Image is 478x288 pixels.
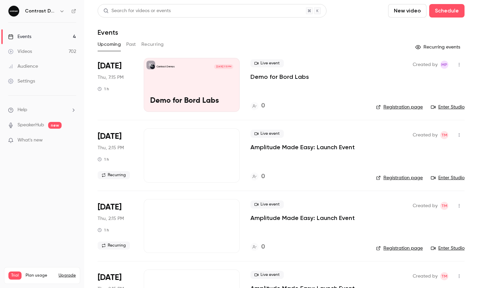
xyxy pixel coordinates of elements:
span: Thu, 2:15 PM [98,145,124,151]
span: Recurring [98,242,130,250]
span: Plan usage [26,273,55,278]
div: 1 h [98,157,109,162]
button: Recurring [141,39,164,50]
a: SpeakerHub [18,122,44,129]
span: Recurring [98,171,130,179]
span: Tim Minton [440,272,448,280]
button: Schedule [429,4,465,18]
a: Amplitude Made Easy: Launch Event [250,143,355,151]
a: Registration page [376,174,423,181]
div: 1 h [98,227,109,233]
button: Recurring events [412,42,465,53]
button: Upcoming [98,39,121,50]
h6: Contrast Demos [25,8,57,14]
h4: 0 [261,243,265,252]
a: Demo for Bord Labs [250,73,309,81]
a: Amplitude Made Easy: Launch Event [250,214,355,222]
span: Maxim Poulsen [440,61,448,69]
span: [DATE] [98,131,122,142]
div: 1 h [98,86,109,92]
div: Audience [8,63,38,70]
button: New video [388,4,426,18]
a: Enter Studio [431,245,465,252]
a: 0 [250,243,265,252]
span: TM [441,131,447,139]
span: Trial [8,271,22,280]
span: [DATE] [98,202,122,213]
span: Tim Minton [440,202,448,210]
a: 0 [250,101,265,110]
h4: 0 [261,101,265,110]
a: 0 [250,172,265,181]
span: Tim Minton [440,131,448,139]
span: [DATE] [98,61,122,71]
span: Created by [413,131,438,139]
span: [DATE] [98,272,122,283]
div: Videos [8,48,32,55]
span: Live event [250,59,284,67]
a: Enter Studio [431,104,465,110]
img: Contrast Demos [8,6,19,17]
span: Thu, 2:15 PM [98,215,124,222]
span: What's new [18,137,43,144]
span: TM [441,202,447,210]
button: Upgrade [59,273,76,278]
div: Search for videos or events [103,7,171,14]
h1: Events [98,28,118,36]
div: Settings [8,78,35,85]
p: Demo for Bord Labs [150,97,233,105]
div: Sep 18 Thu, 7:15 PM (Europe/Paris) [98,58,133,112]
span: MP [441,61,447,69]
span: [DATE] 7:15 PM [214,64,233,69]
p: Contrast Demos [157,65,175,68]
span: Live event [250,271,284,279]
span: Live event [250,130,284,138]
h4: 0 [261,172,265,181]
span: TM [441,272,447,280]
div: Oct 2 Thu, 1:15 PM (Europe/London) [98,199,133,253]
a: Registration page [376,245,423,252]
span: Created by [413,272,438,280]
div: Sep 25 Thu, 1:15 PM (Europe/London) [98,128,133,182]
a: Demo for Bord LabsContrast Demos[DATE] 7:15 PMDemo for Bord Labs [144,58,240,112]
span: new [48,122,62,129]
div: Events [8,33,31,40]
button: Past [126,39,136,50]
span: Created by [413,61,438,69]
span: Thu, 7:15 PM [98,74,124,81]
span: Help [18,106,27,114]
a: Registration page [376,104,423,110]
a: Enter Studio [431,174,465,181]
span: Created by [413,202,438,210]
span: Live event [250,200,284,209]
li: help-dropdown-opener [8,106,76,114]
